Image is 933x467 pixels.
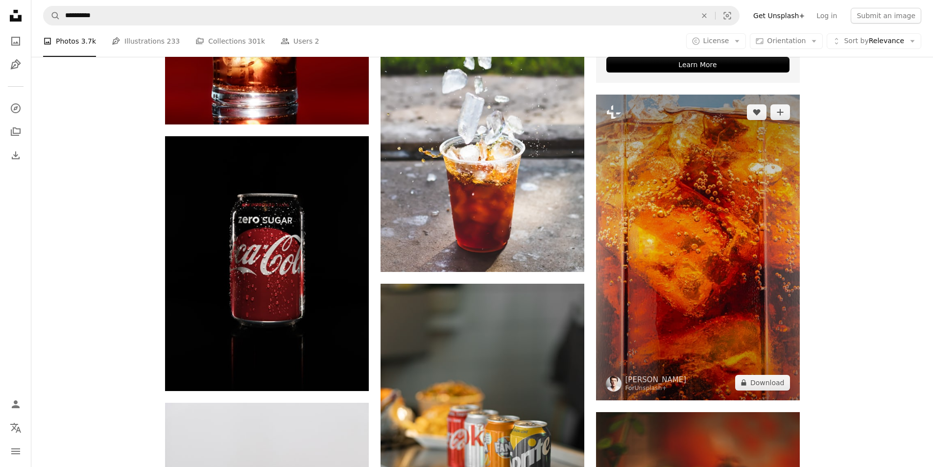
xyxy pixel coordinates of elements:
a: Collections [6,122,25,142]
span: 233 [167,36,180,47]
span: 301k [248,36,265,47]
div: Learn More [606,57,789,73]
span: Relevance [844,36,904,46]
a: Download History [6,146,25,165]
span: Orientation [767,37,806,45]
a: Home — Unsplash [6,6,25,27]
a: Collections 301k [195,25,265,57]
button: Submit an image [851,8,921,24]
button: Orientation [750,33,823,49]
button: Language [6,418,25,438]
button: License [686,33,746,49]
img: Coca-Cola zero sugar can [165,136,369,391]
img: a close up of a glass of soda [596,95,800,400]
a: Coca-Cola zero sugar can [165,259,369,268]
div: For [625,385,687,393]
img: Go to Thomas Franke's profile [606,376,622,392]
button: Download [735,375,790,391]
button: Sort byRelevance [827,33,921,49]
a: Get Unsplash+ [747,8,811,24]
a: two coca cola cans on stainless steel table [381,432,584,441]
a: Explore [6,98,25,118]
a: Log in / Sign up [6,394,25,414]
button: Search Unsplash [44,6,60,25]
span: 2 [315,36,319,47]
a: [PERSON_NAME] [625,375,687,385]
span: Sort by [844,37,868,45]
a: Users 2 [281,25,319,57]
a: Log in [811,8,843,24]
button: Like [747,104,766,120]
button: Visual search [716,6,739,25]
button: Menu [6,442,25,461]
a: a close up of a glass of soda [596,243,800,251]
span: License [703,37,729,45]
button: Add to Collection [770,104,790,120]
form: Find visuals sitewide [43,6,740,25]
a: Illustrations [6,55,25,74]
a: macro photography of dropping ice cube in cup [381,115,584,123]
a: Illustrations 233 [112,25,180,57]
a: Photos [6,31,25,51]
button: Clear [694,6,715,25]
a: Unsplash+ [635,385,667,392]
